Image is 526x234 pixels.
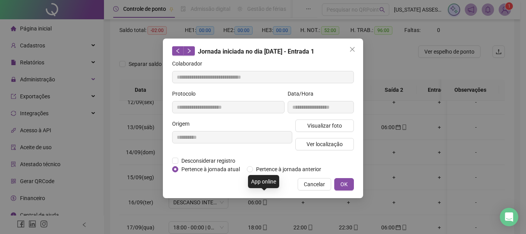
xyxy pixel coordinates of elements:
span: Visualizar foto [307,121,342,130]
button: OK [334,178,354,190]
button: Cancelar [298,178,331,190]
span: Cancelar [304,180,325,189]
span: OK [340,180,348,189]
button: Close [346,43,358,56]
button: Visualizar foto [295,120,354,132]
button: left [172,46,184,56]
label: Data/Hora [288,89,318,98]
label: Protocolo [172,89,201,98]
button: Ver localização [295,138,354,150]
div: Jornada iniciada no dia [DATE] - Entrada 1 [172,46,354,56]
span: Desconsiderar registro [178,157,238,165]
span: right [186,48,192,54]
div: Open Intercom Messenger [500,208,518,226]
button: right [183,46,195,56]
span: close [349,46,355,52]
label: Colaborador [172,59,207,68]
span: Pertence à jornada atual [178,165,243,173]
label: Origem [172,120,194,128]
span: left [175,48,181,54]
span: Ver localização [307,140,343,148]
span: Pertence à jornada anterior [253,165,324,173]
